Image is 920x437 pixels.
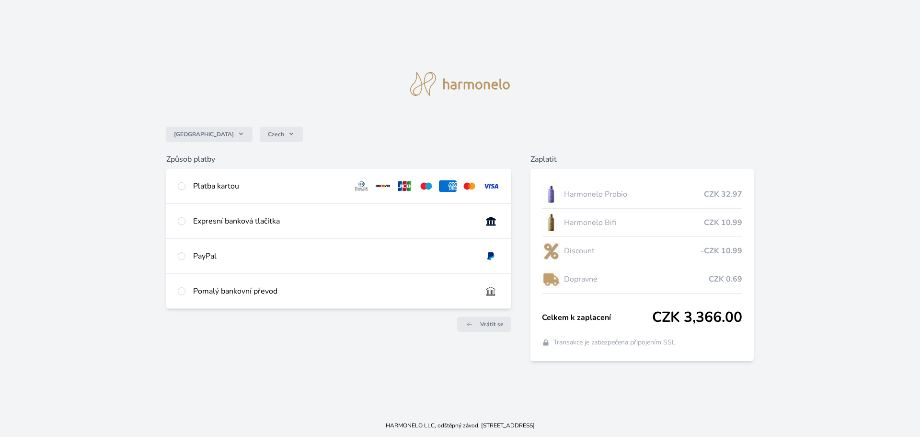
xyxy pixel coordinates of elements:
[166,154,511,165] h6: Způsob platby
[268,130,284,138] span: Czech
[260,127,303,142] button: Czech
[460,180,478,192] img: mc.svg
[193,215,474,227] div: Expresní banková tlačítka
[542,267,560,291] img: delivery-lo.png
[542,211,560,235] img: CLEAN_BIFI_se_stinem_x-lo.jpg
[542,182,560,206] img: CLEAN_PROBIO_se_stinem_x-lo.jpg
[704,217,742,228] span: CZK 10.99
[704,189,742,200] span: CZK 32.97
[396,180,414,192] img: jcb.svg
[193,250,474,262] div: PayPal
[374,180,392,192] img: discover.svg
[193,180,345,192] div: Platba kartou
[482,215,500,227] img: onlineBanking_CZ.svg
[542,239,560,263] img: discount-lo.png
[553,338,676,347] span: Transakce je zabezpečena připojením SSL
[564,245,701,257] span: Discount
[482,180,500,192] img: visa.svg
[457,317,511,332] a: Vrátit se
[564,273,709,285] span: Dopravné
[709,273,742,285] span: CZK 0.69
[701,245,742,257] span: -CZK 10.99
[564,189,704,200] span: Harmonelo Probio
[174,130,234,138] span: [GEOGRAPHIC_DATA]
[564,217,704,228] span: Harmonelo Bifi
[542,312,653,323] span: Celkem k zaplacení
[482,285,500,297] img: bankTransfer_IBAN.svg
[193,285,474,297] div: Pomalý bankovní převod
[166,127,253,142] button: [GEOGRAPHIC_DATA]
[410,72,510,96] img: logo.svg
[353,180,370,192] img: diners.svg
[439,180,457,192] img: amex.svg
[652,309,742,326] span: CZK 3,366.00
[417,180,435,192] img: maestro.svg
[530,154,754,165] h6: Zaplatit
[480,320,504,328] span: Vrátit se
[482,250,500,262] img: paypal.svg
